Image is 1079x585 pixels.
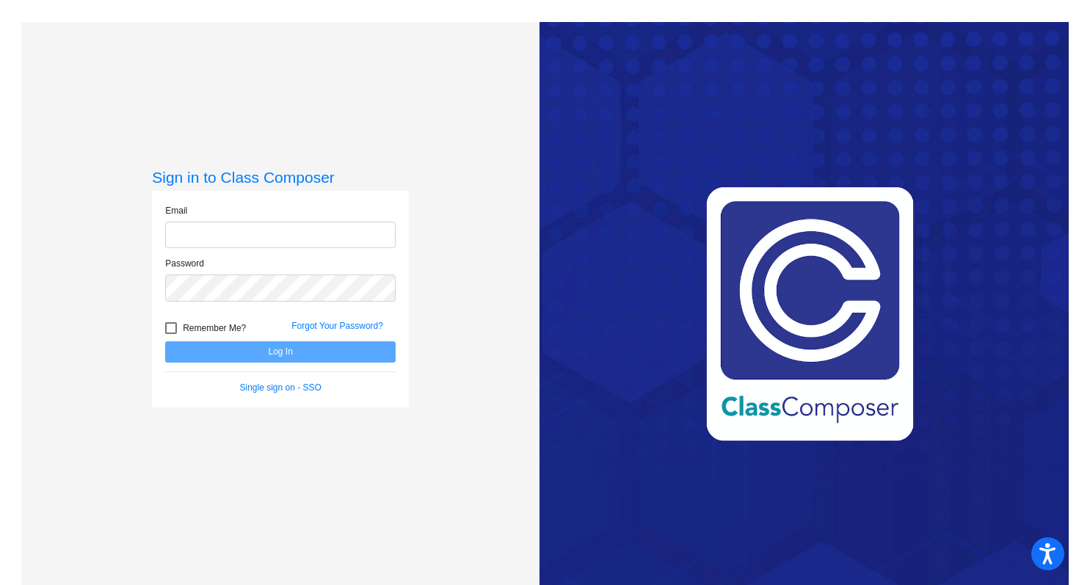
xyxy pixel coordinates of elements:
label: Password [165,257,204,270]
label: Email [165,204,187,217]
span: Remember Me? [183,319,246,337]
button: Log In [165,341,396,363]
a: Single sign on - SSO [240,382,321,393]
h3: Sign in to Class Composer [152,168,409,186]
a: Forgot Your Password? [291,321,383,331]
